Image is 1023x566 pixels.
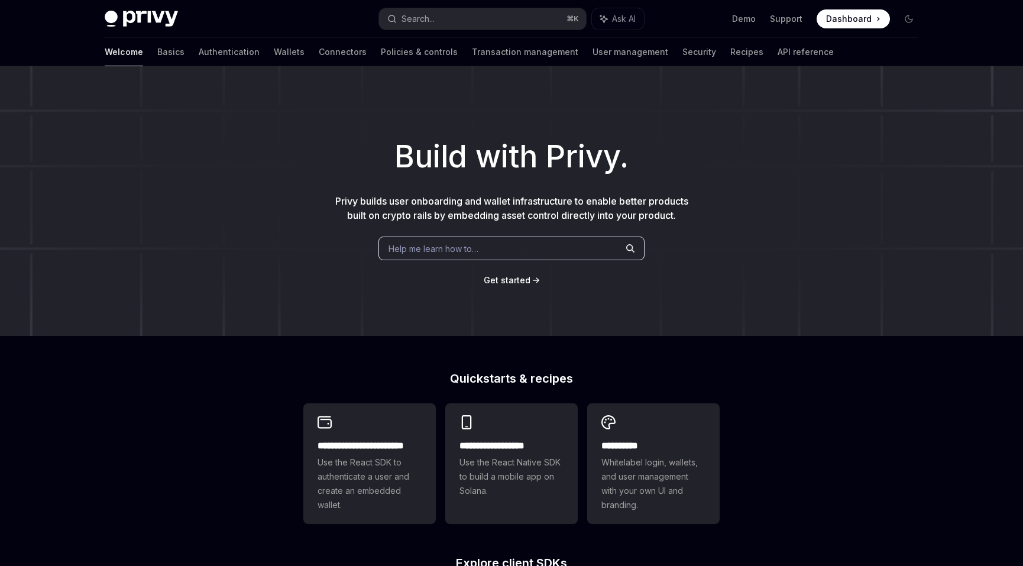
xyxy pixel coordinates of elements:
[379,8,586,30] button: Search...⌘K
[682,38,716,66] a: Security
[274,38,305,66] a: Wallets
[335,195,688,221] span: Privy builds user onboarding and wallet infrastructure to enable better products built on crypto ...
[484,275,530,285] span: Get started
[592,8,644,30] button: Ask AI
[484,274,530,286] a: Get started
[566,14,579,24] span: ⌘ K
[899,9,918,28] button: Toggle dark mode
[105,38,143,66] a: Welcome
[817,9,890,28] a: Dashboard
[319,38,367,66] a: Connectors
[472,38,578,66] a: Transaction management
[199,38,260,66] a: Authentication
[732,13,756,25] a: Demo
[105,11,178,27] img: dark logo
[601,455,705,512] span: Whitelabel login, wallets, and user management with your own UI and branding.
[612,13,636,25] span: Ask AI
[593,38,668,66] a: User management
[381,38,458,66] a: Policies & controls
[770,13,802,25] a: Support
[19,134,1004,180] h1: Build with Privy.
[157,38,184,66] a: Basics
[459,455,564,498] span: Use the React Native SDK to build a mobile app on Solana.
[826,13,872,25] span: Dashboard
[402,12,435,26] div: Search...
[389,242,478,255] span: Help me learn how to…
[318,455,422,512] span: Use the React SDK to authenticate a user and create an embedded wallet.
[445,403,578,524] a: **** **** **** ***Use the React Native SDK to build a mobile app on Solana.
[778,38,834,66] a: API reference
[587,403,720,524] a: **** *****Whitelabel login, wallets, and user management with your own UI and branding.
[730,38,763,66] a: Recipes
[303,373,720,384] h2: Quickstarts & recipes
